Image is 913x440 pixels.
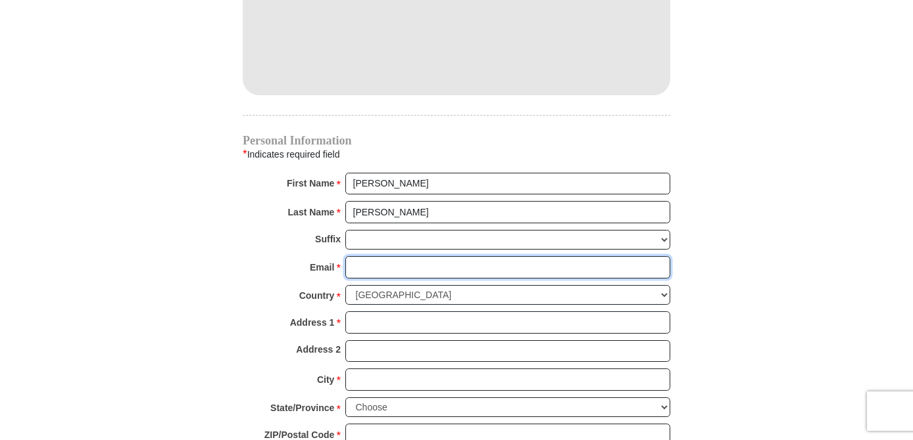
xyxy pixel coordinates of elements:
strong: Last Name [288,203,335,221]
strong: Address 2 [296,340,341,359]
h4: Personal Information [243,135,670,146]
strong: Email [310,258,334,276]
strong: State/Province [270,399,334,417]
strong: Suffix [315,230,341,248]
strong: First Name [287,174,334,192]
div: Indicates required field [243,146,670,163]
strong: City [317,370,334,389]
strong: Country [299,286,335,305]
strong: Address 1 [290,313,335,332]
